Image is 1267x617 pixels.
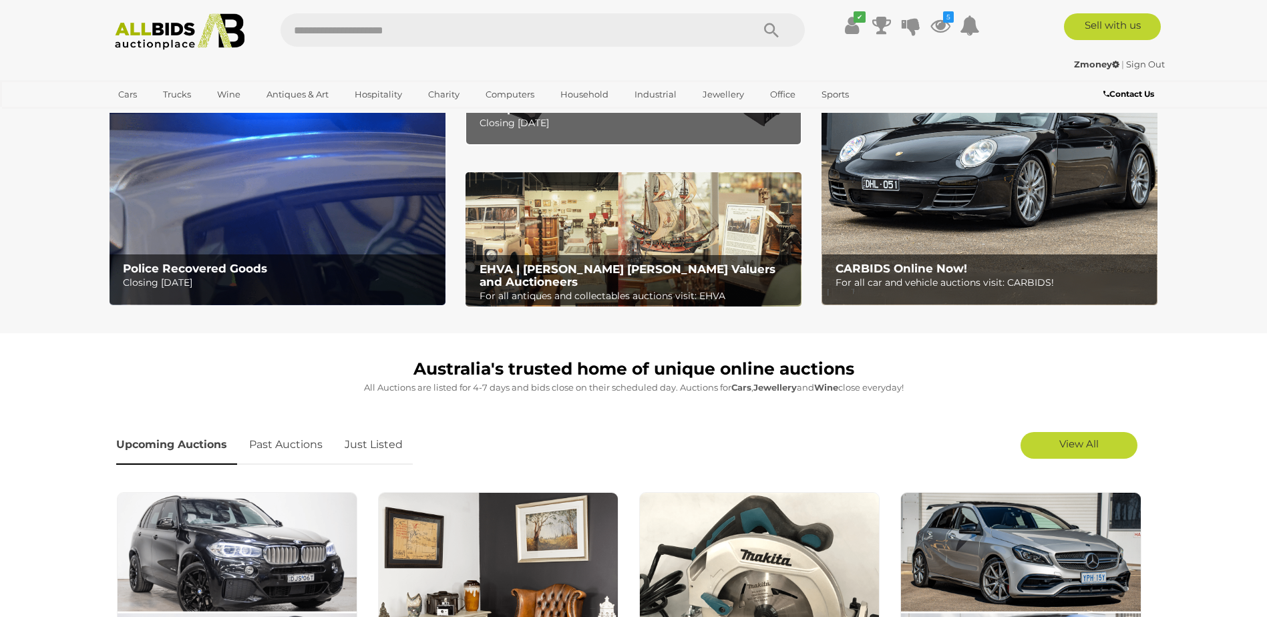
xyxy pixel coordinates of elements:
[110,11,445,305] img: Police Recovered Goods
[822,11,1157,305] img: CARBIDS Online Now!
[753,382,797,393] strong: Jewellery
[822,11,1157,305] a: CARBIDS Online Now! CARBIDS Online Now! For all car and vehicle auctions visit: CARBIDS!
[477,83,543,106] a: Computers
[813,83,858,106] a: Sports
[738,13,805,47] button: Search
[854,11,866,23] i: ✔
[731,382,751,393] strong: Cars
[761,83,804,106] a: Office
[123,274,437,291] p: Closing [DATE]
[1059,437,1099,450] span: View All
[626,83,685,106] a: Industrial
[694,83,753,106] a: Jewellery
[154,83,200,106] a: Trucks
[836,274,1150,291] p: For all car and vehicle auctions visit: CARBIDS!
[466,172,801,307] a: EHVA | Evans Hastings Valuers and Auctioneers EHVA | [PERSON_NAME] [PERSON_NAME] Valuers and Auct...
[1103,89,1154,99] b: Contact Us
[943,11,954,23] i: 5
[258,83,337,106] a: Antiques & Art
[1103,87,1157,101] a: Contact Us
[108,13,252,50] img: Allbids.com.au
[346,83,411,106] a: Hospitality
[116,380,1151,395] p: All Auctions are listed for 4-7 days and bids close on their scheduled day. Auctions for , and cl...
[480,262,775,288] b: EHVA | [PERSON_NAME] [PERSON_NAME] Valuers and Auctioneers
[1074,59,1121,69] a: Zmoney
[123,262,267,275] b: Police Recovered Goods
[335,425,413,465] a: Just Listed
[480,115,794,132] p: Closing [DATE]
[1074,59,1119,69] strong: Zmoney
[110,11,445,305] a: Police Recovered Goods Police Recovered Goods Closing [DATE]
[842,13,862,37] a: ✔
[239,425,333,465] a: Past Auctions
[1021,432,1137,459] a: View All
[552,83,617,106] a: Household
[466,172,801,307] img: EHVA | Evans Hastings Valuers and Auctioneers
[1126,59,1165,69] a: Sign Out
[110,106,222,128] a: [GEOGRAPHIC_DATA]
[116,425,237,465] a: Upcoming Auctions
[930,13,950,37] a: 5
[836,262,967,275] b: CARBIDS Online Now!
[1121,59,1124,69] span: |
[1064,13,1161,40] a: Sell with us
[110,83,146,106] a: Cars
[480,288,794,304] p: For all antiques and collectables auctions visit: EHVA
[116,360,1151,379] h1: Australia's trusted home of unique online auctions
[208,83,249,106] a: Wine
[814,382,838,393] strong: Wine
[419,83,468,106] a: Charity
